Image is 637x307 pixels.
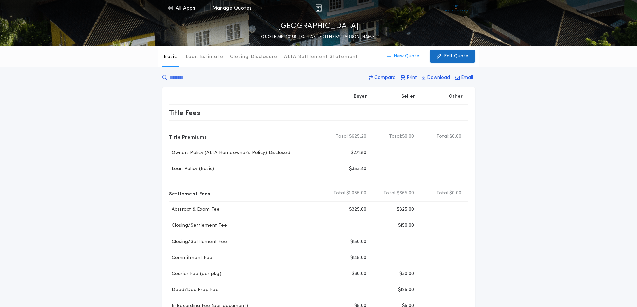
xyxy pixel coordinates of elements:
[444,53,468,60] p: Edit Quote
[284,54,358,60] p: ALTA Settlement Statement
[449,190,461,197] span: $0.00
[164,54,177,60] p: Basic
[420,72,452,84] button: Download
[349,133,367,140] span: $625.20
[186,54,223,60] p: Loan Estimate
[397,190,414,197] span: $665.00
[449,93,463,100] p: Other
[399,72,419,84] button: Print
[349,206,367,213] p: $325.00
[336,133,349,140] b: Total:
[389,133,402,140] b: Total:
[349,166,367,172] p: $353.40
[169,150,290,156] p: Owners Policy (ALTA Homeowner's Policy) Disclosed
[169,222,227,229] p: Closing/Settlement Fee
[374,74,396,81] p: Compare
[169,287,219,293] p: Deed/Doc Prep Fee
[261,34,376,40] p: QUOTE MN-10135-TC - LAST EDITED BY [PERSON_NAME]
[399,271,414,277] p: $30.00
[333,190,347,197] b: Total:
[427,74,450,81] p: Download
[230,54,278,60] p: Closing Disclosure
[350,239,367,245] p: $150.00
[407,74,417,81] p: Print
[401,93,415,100] p: Seller
[449,133,461,140] span: $0.00
[169,239,227,245] p: Closing/Settlement Fee
[351,150,367,156] p: $271.80
[169,107,200,118] p: Title Fees
[169,166,214,172] p: Loan Policy (Basic)
[278,21,359,32] p: [GEOGRAPHIC_DATA]
[436,133,450,140] b: Total:
[169,271,221,277] p: Courier Fee (per pkg)
[169,188,210,199] p: Settlement Fees
[346,190,366,197] span: $1,035.00
[398,287,414,293] p: $125.00
[169,255,213,261] p: Commitment Fee
[398,222,414,229] p: $150.00
[443,5,468,11] img: vs-icon
[352,271,367,277] p: $30.00
[367,72,398,84] button: Compare
[436,190,450,197] b: Total:
[380,50,426,63] button: New Quote
[397,206,414,213] p: $325.00
[350,255,367,261] p: $145.00
[453,72,475,84] button: Email
[402,133,414,140] span: $0.00
[315,4,322,12] img: img
[354,93,367,100] p: Buyer
[461,74,473,81] p: Email
[394,53,419,60] p: New Quote
[383,190,397,197] b: Total:
[430,50,475,63] button: Edit Quote
[169,131,207,142] p: Title Premiums
[169,206,220,213] p: Abstract & Exam Fee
